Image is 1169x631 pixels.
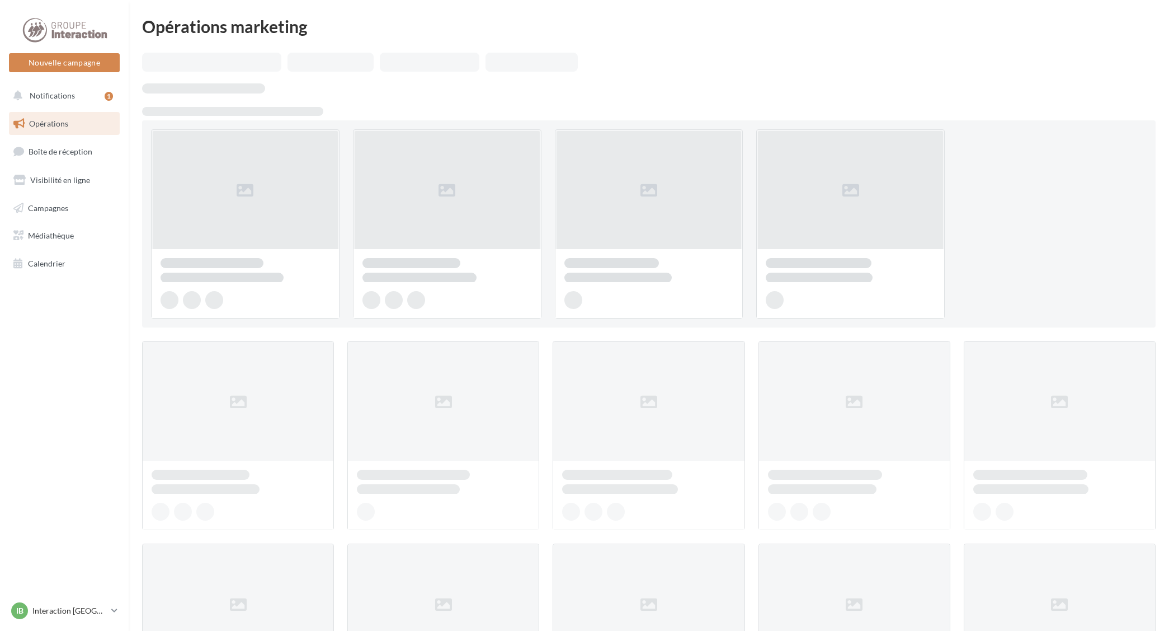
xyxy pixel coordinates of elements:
[7,224,122,247] a: Médiathèque
[30,175,90,185] span: Visibilité en ligne
[7,139,122,163] a: Boîte de réception
[7,84,117,107] button: Notifications 1
[30,91,75,100] span: Notifications
[9,53,120,72] button: Nouvelle campagne
[28,259,65,268] span: Calendrier
[9,600,120,621] a: IB Interaction [GEOGRAPHIC_DATA]
[7,252,122,275] a: Calendrier
[29,119,68,128] span: Opérations
[16,605,23,616] span: IB
[32,605,107,616] p: Interaction [GEOGRAPHIC_DATA]
[142,18,1156,35] div: Opérations marketing
[29,147,92,156] span: Boîte de réception
[28,231,74,240] span: Médiathèque
[7,169,122,192] a: Visibilité en ligne
[105,92,113,101] div: 1
[7,112,122,135] a: Opérations
[7,197,122,220] a: Campagnes
[28,203,68,212] span: Campagnes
